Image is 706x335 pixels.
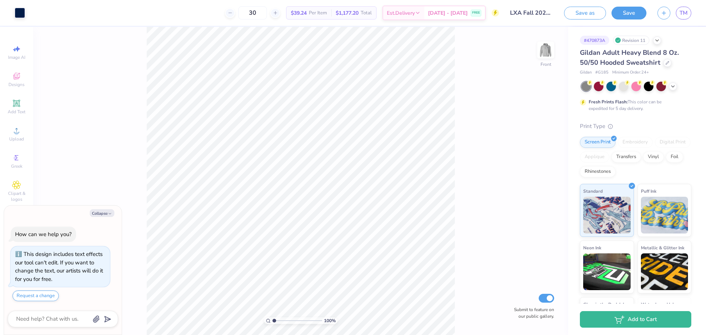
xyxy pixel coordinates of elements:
span: Greek [11,163,22,169]
input: Untitled Design [504,6,559,20]
div: Print Type [580,122,691,131]
div: Revision 11 [613,36,649,45]
span: Add Text [8,109,25,115]
span: FREE [472,10,480,15]
div: Vinyl [643,152,664,163]
span: Minimum Order: 24 + [612,70,649,76]
button: Collapse [90,209,114,217]
span: Neon Ink [583,244,601,252]
span: [DATE] - [DATE] [428,9,468,17]
img: Puff Ink [641,197,688,234]
span: Gildan Adult Heavy Blend 8 Oz. 50/50 Hooded Sweatshirt [580,48,679,67]
span: Puff Ink [641,187,656,195]
span: Clipart & logos [4,190,29,202]
span: Designs [8,82,25,88]
label: Submit to feature on our public gallery. [510,306,554,320]
strong: Fresh Prints Flash: [589,99,628,105]
div: Screen Print [580,137,616,148]
div: Rhinestones [580,166,616,177]
div: This color can be expedited for 5 day delivery. [589,99,679,112]
div: How can we help you? [15,231,72,238]
button: Add to Cart [580,311,691,328]
span: # G185 [595,70,609,76]
span: Gildan [580,70,592,76]
a: TM [676,7,691,19]
span: Standard [583,187,603,195]
span: 100 % [324,317,336,324]
span: $1,177.20 [336,9,359,17]
span: Upload [9,136,24,142]
span: $39.24 [291,9,307,17]
img: Neon Ink [583,253,631,290]
div: # 470873A [580,36,609,45]
div: Applique [580,152,609,163]
img: Metallic & Glitter Ink [641,253,688,290]
div: Front [541,61,551,68]
div: Foil [666,152,683,163]
div: Embroidery [618,137,653,148]
button: Request a change [13,291,59,301]
img: Front [538,43,553,57]
span: Total [361,9,372,17]
div: Digital Print [655,137,691,148]
span: Water based Ink [641,300,675,308]
input: – – [238,6,267,19]
span: Glow in the Dark Ink [583,300,625,308]
div: This design includes text effects our tool can't edit. If you want to change the text, our artist... [15,250,103,283]
button: Save as [564,7,606,19]
span: Image AI [8,54,25,60]
span: Metallic & Glitter Ink [641,244,684,252]
div: Transfers [611,152,641,163]
img: Standard [583,197,631,234]
span: Per Item [309,9,327,17]
span: TM [680,9,688,17]
span: Est. Delivery [387,9,415,17]
button: Save [611,7,646,19]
